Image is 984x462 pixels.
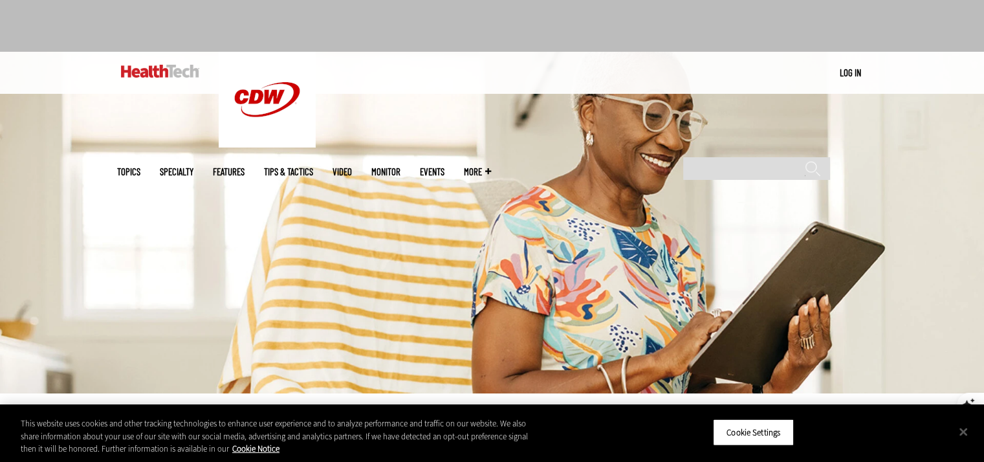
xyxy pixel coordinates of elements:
[219,137,316,151] a: CDW
[333,167,352,177] a: Video
[420,167,444,177] a: Events
[219,52,316,148] img: Home
[840,66,861,80] div: User menu
[840,67,861,78] a: Log in
[21,417,541,456] div: This website uses cookies and other tracking technologies to enhance user experience and to analy...
[232,443,279,454] a: More information about your privacy
[160,167,193,177] span: Specialty
[464,167,491,177] span: More
[213,167,245,177] a: Features
[117,167,140,177] span: Topics
[264,167,313,177] a: Tips & Tactics
[371,167,400,177] a: MonITor
[949,417,978,446] button: Close
[121,65,199,78] img: Home
[713,419,794,446] button: Cookie Settings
